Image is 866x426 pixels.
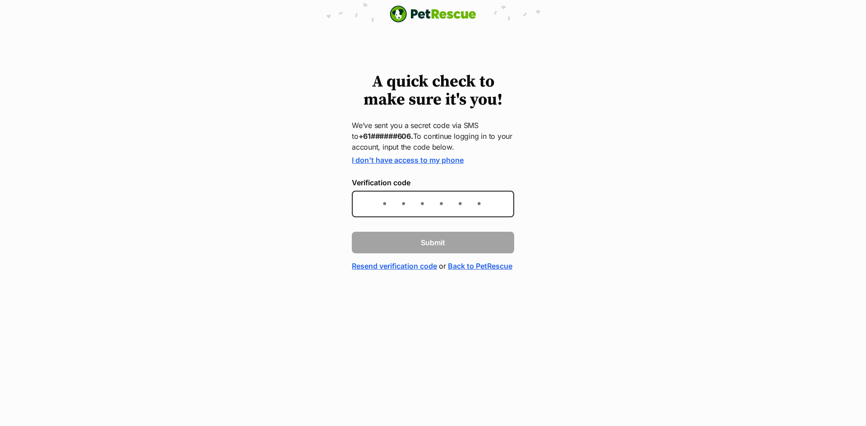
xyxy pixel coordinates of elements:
[390,5,476,23] a: PetRescue
[448,261,512,271] a: Back to PetRescue
[359,132,413,141] strong: +61######606.
[352,261,437,271] a: Resend verification code
[352,179,514,187] label: Verification code
[352,191,514,217] input: Enter the 6-digit verification code sent to your device
[439,261,446,271] span: or
[390,5,476,23] img: logo-e224e6f780fb5917bec1dbf3a21bbac754714ae5b6737aabdf751b685950b380.svg
[352,232,514,253] button: Submit
[421,237,445,248] span: Submit
[352,156,464,165] a: I don't have access to my phone
[352,73,514,109] h1: A quick check to make sure it's you!
[352,120,514,152] p: We’ve sent you a secret code via SMS to To continue logging in to your account, input the code be...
